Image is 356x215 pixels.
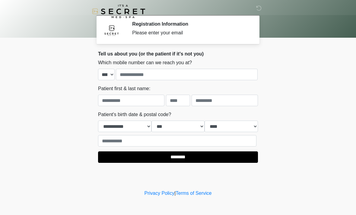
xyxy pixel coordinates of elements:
[92,5,145,18] img: It's A Secret Med Spa Logo
[103,21,121,39] img: Agent Avatar
[98,111,171,118] label: Patient's birth date & postal code?
[174,191,176,196] a: |
[132,29,249,36] div: Please enter your email
[176,191,211,196] a: Terms of Service
[98,51,258,57] h2: Tell us about you (or the patient if it's not you)
[145,191,175,196] a: Privacy Policy
[132,21,249,27] h2: Registration Information
[98,59,192,66] label: Which mobile number can we reach you at?
[98,85,150,92] label: Patient first & last name:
